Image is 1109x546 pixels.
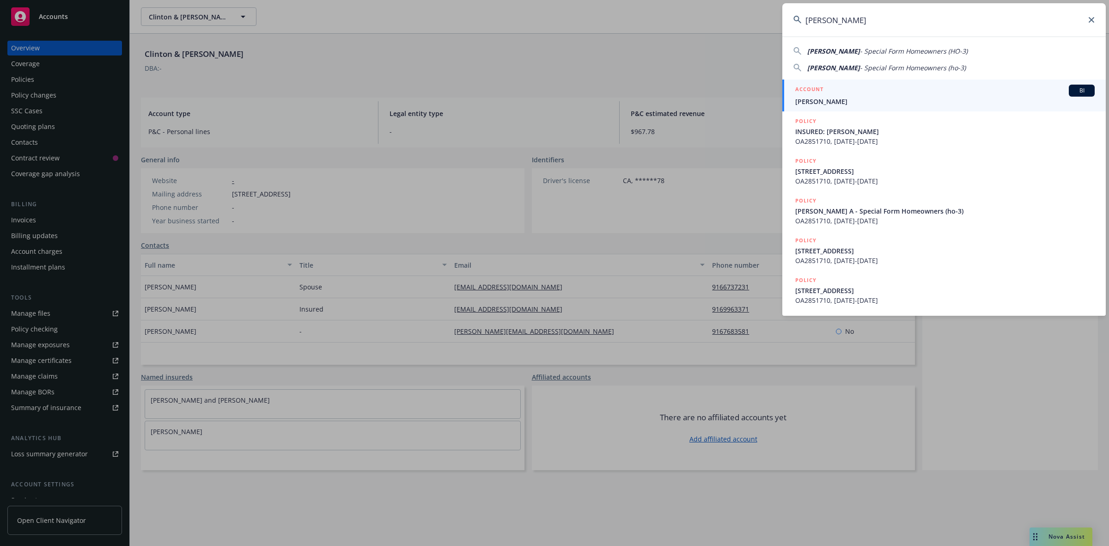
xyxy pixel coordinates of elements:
[782,191,1106,231] a: POLICY[PERSON_NAME] A - Special Form Homeowners (ho-3)OA2851710, [DATE]-[DATE]
[795,206,1095,216] span: [PERSON_NAME] A - Special Form Homeowners (ho-3)
[795,136,1095,146] span: OA2851710, [DATE]-[DATE]
[807,47,860,55] span: [PERSON_NAME]
[795,196,817,205] h5: POLICY
[795,176,1095,186] span: OA2851710, [DATE]-[DATE]
[795,166,1095,176] span: [STREET_ADDRESS]
[782,270,1106,310] a: POLICY[STREET_ADDRESS]OA2851710, [DATE]-[DATE]
[860,47,968,55] span: - Special Form Homeowners (HO-3)
[795,286,1095,295] span: [STREET_ADDRESS]
[782,3,1106,37] input: Search...
[795,97,1095,106] span: [PERSON_NAME]
[1072,86,1091,95] span: BI
[807,63,860,72] span: [PERSON_NAME]
[782,151,1106,191] a: POLICY[STREET_ADDRESS]OA2851710, [DATE]-[DATE]
[795,156,817,166] h5: POLICY
[795,256,1095,265] span: OA2851710, [DATE]-[DATE]
[795,236,817,245] h5: POLICY
[782,80,1106,111] a: ACCOUNTBI[PERSON_NAME]
[795,85,823,96] h5: ACCOUNT
[782,231,1106,270] a: POLICY[STREET_ADDRESS]OA2851710, [DATE]-[DATE]
[795,127,1095,136] span: INSURED: [PERSON_NAME]
[782,111,1106,151] a: POLICYINSURED: [PERSON_NAME]OA2851710, [DATE]-[DATE]
[795,246,1095,256] span: [STREET_ADDRESS]
[795,117,817,126] h5: POLICY
[795,276,817,285] h5: POLICY
[795,216,1095,226] span: OA2851710, [DATE]-[DATE]
[795,295,1095,305] span: OA2851710, [DATE]-[DATE]
[860,63,966,72] span: - Special Form Homeowners (ho-3)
